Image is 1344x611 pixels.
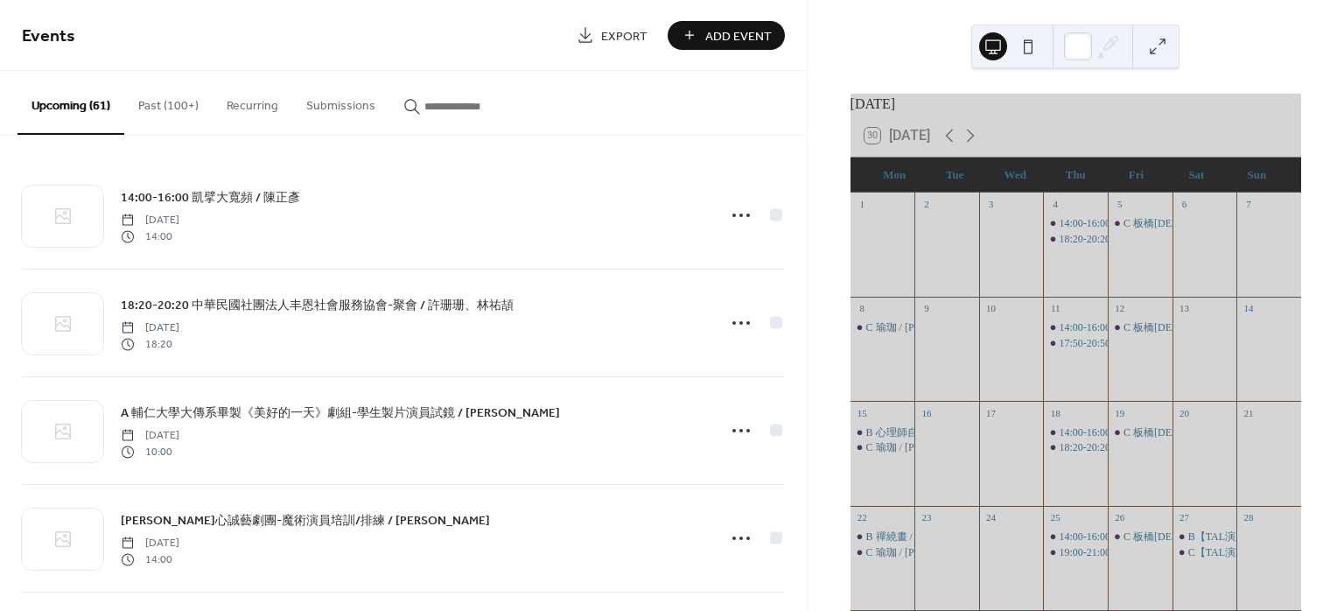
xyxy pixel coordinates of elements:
[121,403,560,423] a: A 輔仁大學大傳系畢製《美好的一天》劇組-學生製片演員試鏡 / [PERSON_NAME]
[920,406,933,419] div: 16
[292,71,389,133] button: Submissions
[1048,511,1061,524] div: 25
[920,302,933,315] div: 9
[121,428,179,444] span: [DATE]
[985,158,1046,193] div: Wed
[1113,198,1126,211] div: 5
[920,198,933,211] div: 2
[1113,511,1126,524] div: 26
[1172,545,1237,560] div: C【TAL演劇實驗室】-鈴木排練 / 賴峻祥
[1059,216,1205,231] div: 14:00-16:00 凱擘大寬頻 / 陳正彥
[1178,302,1191,315] div: 13
[866,425,1010,440] div: B 心理師自我成長團體 / 郭仲巖
[866,530,940,544] div: B 禪繞畫 / Daisy
[1106,158,1166,193] div: Fri
[1108,530,1172,544] div: C 板橋主恩教會-讀書會 / 匡顯融
[1048,406,1061,419] div: 18
[1048,198,1061,211] div: 4
[850,425,915,440] div: B 心理師自我成長團體 / 郭仲巖
[121,336,179,352] span: 18:20
[1043,530,1108,544] div: 14:00-16:00 凱擘大寬頻 / 陳正彥
[864,158,925,193] div: Mon
[1059,425,1205,440] div: 14:00-16:00 凱擘大寬頻 / 陳正彥
[121,512,490,530] span: [PERSON_NAME]心誠藝劇團-魔術演員培訓/排練 / [PERSON_NAME]
[213,71,292,133] button: Recurring
[984,511,997,524] div: 24
[1046,158,1106,193] div: Thu
[601,27,647,46] span: Export
[1048,302,1061,315] div: 11
[866,545,1010,560] div: C 瑜珈 / [PERSON_NAME]老師
[920,511,933,524] div: 23
[1178,511,1191,524] div: 27
[984,198,997,211] div: 3
[1108,425,1172,440] div: C 板橋主恩教會-讀書會 / 匡顯融
[1059,320,1205,335] div: 14:00-16:00 凱擘大寬頻 / 陳正彥
[705,27,772,46] span: Add Event
[1178,198,1191,211] div: 6
[1043,440,1108,455] div: 18:20-20:20 中華民國社團法人丰恩社會服務協會-聚會 / 許珊珊、林祐頡
[124,71,213,133] button: Past (100+)
[925,158,985,193] div: Tue
[1242,198,1255,211] div: 7
[668,21,785,50] button: Add Event
[856,302,869,315] div: 8
[121,444,179,460] span: 10:00
[121,297,514,315] span: 18:20-20:20 中華民國社團法人丰恩社會服務協會-聚會 / 許珊珊、林祐頡
[856,511,869,524] div: 22
[984,302,997,315] div: 10
[17,71,124,135] button: Upcoming (61)
[121,320,179,336] span: [DATE]
[856,198,869,211] div: 1
[1043,425,1108,440] div: 14:00-16:00 凱擘大寬頻 / 陳正彥
[1113,302,1126,315] div: 12
[1043,320,1108,335] div: 14:00-16:00 凱擘大寬頻 / 陳正彥
[1166,158,1227,193] div: Sat
[1113,406,1126,419] div: 19
[1242,302,1255,315] div: 14
[1172,530,1237,544] div: B【TAL演劇實驗室】-鈴木排練 / 賴峻祥
[1178,406,1191,419] div: 20
[1043,545,1108,560] div: 19:00-21:00 中華民國社團法人丰恩社會服務協會-聚會 / 許珊珊、林祐頡
[850,545,915,560] div: C 瑜珈 / 葉老師
[1242,511,1255,524] div: 28
[121,510,490,530] a: [PERSON_NAME]心誠藝劇團-魔術演員培訓/排練 / [PERSON_NAME]
[1043,232,1108,247] div: 18:20-20:20 中華民國社團法人丰恩社會服務協會-聚會 / 許珊珊、林祐頡
[121,187,300,207] a: 14:00-16:00 凱擘大寬頻 / 陳正彥
[866,320,1010,335] div: C 瑜珈 / [PERSON_NAME]老師
[1227,158,1287,193] div: Sun
[1043,336,1108,351] div: 17:50-20:50 中華民國社團法人丰恩社會服務協會-聚會 / 許珊珊、林祐頡
[121,295,514,315] a: 18:20-20:20 中華民國社團法人丰恩社會服務協會-聚會 / 許珊珊、林祐頡
[850,530,915,544] div: B 禪繞畫 / Daisy
[1108,216,1172,231] div: C 板橋主恩教會-讀書會 / 匡顯融
[121,536,179,551] span: [DATE]
[856,406,869,419] div: 15
[850,94,1301,115] div: [DATE]
[563,21,661,50] a: Export
[1242,406,1255,419] div: 21
[866,440,1010,455] div: C 瑜珈 / [PERSON_NAME]老師
[1043,216,1108,231] div: 14:00-16:00 凱擘大寬頻 / 陳正彥
[850,440,915,455] div: C 瑜珈 / 葉老師
[121,551,179,567] span: 14:00
[984,406,997,419] div: 17
[850,320,915,335] div: C 瑜珈 / 葉老師
[1108,320,1172,335] div: C 板橋主恩教會-讀書會 / 匡顯融
[121,213,179,228] span: [DATE]
[121,404,560,423] span: A 輔仁大學大傳系畢製《美好的一天》劇組-學生製片演員試鏡 / [PERSON_NAME]
[121,189,300,207] span: 14:00-16:00 凱擘大寬頻 / 陳正彥
[121,228,179,244] span: 14:00
[22,19,75,53] span: Events
[1059,530,1205,544] div: 14:00-16:00 凱擘大寬頻 / 陳正彥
